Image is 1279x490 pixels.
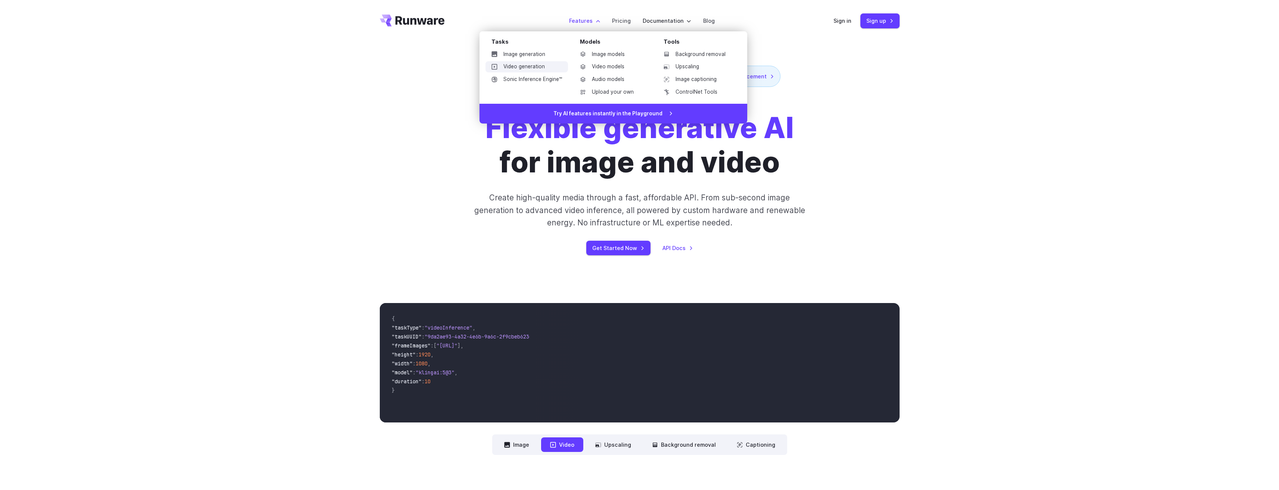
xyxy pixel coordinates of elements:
button: Image [495,437,538,452]
span: , [460,342,463,349]
a: Try AI features instantly in the Playground [479,104,747,124]
span: "taskUUID" [392,333,422,340]
span: "klingai:5@3" [416,369,454,376]
span: 1080 [416,360,428,367]
a: Image captioning [658,74,735,85]
span: : [422,324,425,331]
a: Audio models [574,74,652,85]
span: "[URL]" [437,342,457,349]
span: "width" [392,360,413,367]
div: Tools [664,37,735,49]
span: , [472,324,475,331]
span: : [431,342,434,349]
span: { [392,315,395,322]
span: : [422,333,425,340]
span: , [431,351,434,358]
span: : [422,378,425,385]
span: : [413,360,416,367]
a: Sign up [860,13,900,28]
span: "videoInference" [425,324,472,331]
p: Create high-quality media through a fast, affordable API. From sub-second image generation to adv... [473,191,806,229]
a: Sonic Inference Engine™ [485,74,568,85]
a: Get Started Now [586,241,651,255]
span: 1920 [419,351,431,358]
a: Video generation [485,61,568,72]
label: Documentation [643,16,691,25]
div: Models [580,37,652,49]
a: Sign in [833,16,851,25]
h1: for image and video [485,111,794,180]
span: "9da2ae93-4a32-4e6b-9a6c-2f9cbeb62301" [425,333,538,340]
a: Upload your own [574,87,652,98]
span: ] [457,342,460,349]
span: "frameImages" [392,342,431,349]
a: Video models [574,61,652,72]
a: Go to / [380,15,445,26]
span: "taskType" [392,324,422,331]
span: "model" [392,369,413,376]
a: API Docs [662,244,693,252]
button: Background removal [643,437,725,452]
button: Upscaling [586,437,640,452]
div: Tasks [491,37,568,49]
a: Blog [703,16,715,25]
a: Background removal [658,49,735,60]
span: , [428,360,431,367]
a: ControlNet Tools [658,87,735,98]
span: [ [434,342,437,349]
a: Upscaling [658,61,735,72]
a: Image models [574,49,652,60]
span: : [416,351,419,358]
strong: Flexible generative AI [485,110,794,145]
button: Video [541,437,583,452]
span: , [454,369,457,376]
a: Image generation [485,49,568,60]
span: 10 [425,378,431,385]
label: Features [569,16,600,25]
button: Captioning [728,437,784,452]
span: : [413,369,416,376]
span: } [392,387,395,394]
a: Pricing [612,16,631,25]
span: "height" [392,351,416,358]
span: "duration" [392,378,422,385]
